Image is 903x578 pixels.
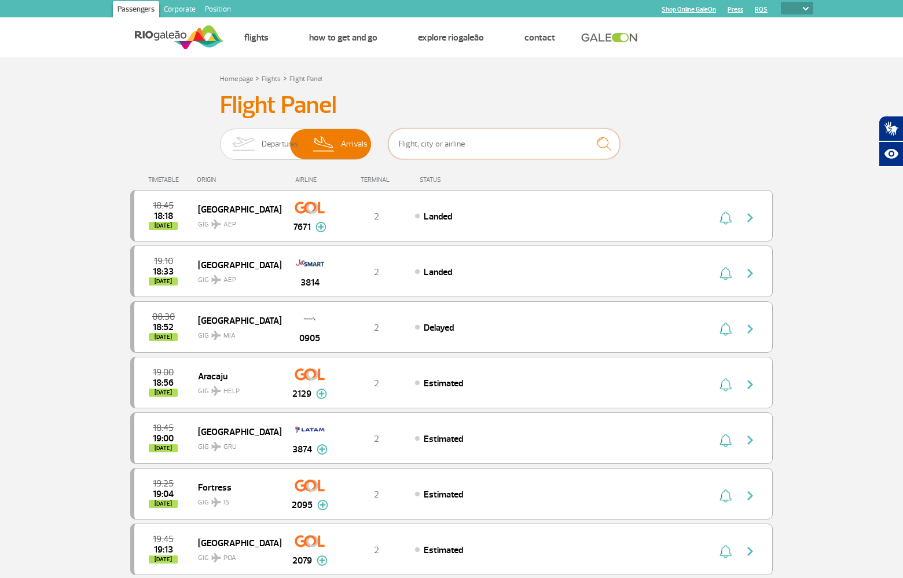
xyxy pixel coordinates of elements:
img: seta-direita-painel-voo.svg [743,433,757,447]
div: TIMETABLE [134,176,197,184]
a: Flights [244,32,269,43]
span: [DATE] [149,444,178,452]
a: Explore RIOgaleão [418,32,484,43]
span: 2025-09-24 19:00:00 [153,368,174,376]
img: seta-direita-painel-voo.svg [743,266,757,280]
img: destiny_airplane.svg [211,220,221,229]
font: GIG [198,220,209,230]
span: 2025-09-24 19:04:00 [153,490,174,498]
a: Contact [524,32,555,43]
img: mais-info-painel-voo.svg [315,222,326,232]
img: sino-painel-voo.svg [720,322,732,336]
font: GIG [198,386,209,397]
input: Flight, city or airline [388,129,620,159]
div: Hand Talk accessibility plugin. [879,116,903,167]
img: sino-painel-voo.svg [720,266,732,280]
a: How to get and go [309,32,377,43]
span: Estimated [424,433,463,445]
div: STATUS [414,176,508,184]
span: Arrivals [341,129,368,159]
span: 2025-09-24 19:00:00 [153,434,174,442]
img: sino-painel-voo.svg [720,489,732,503]
img: slider-embarque [225,129,262,159]
span: [GEOGRAPHIC_DATA] [198,257,272,272]
span: 3814 [300,276,320,290]
img: destiny_airplane.svg [211,497,221,507]
font: GIG [198,331,209,341]
span: Estimated [424,489,463,500]
span: 2129 [292,387,311,401]
span: 2 [374,378,379,389]
span: [GEOGRAPHIC_DATA] [198,313,272,328]
span: Fortress [198,480,272,495]
img: seta-direita-painel-voo.svg [743,489,757,503]
a: Home page [220,75,253,83]
span: 2025-09-24 19:25:00 [153,480,174,488]
span: Estimated [424,544,463,556]
span: MIA [223,331,236,341]
span: 2079 [292,554,312,568]
span: AEP [223,275,236,286]
img: sino-painel-voo.svg [720,378,732,392]
span: [DATE] [149,500,178,508]
span: 2 [374,489,379,500]
a: Shop Online GaleOn [662,6,716,13]
img: seta-direita-painel-voo.svg [743,378,757,392]
img: destiny_airplane.svg [211,442,221,451]
span: 2 [374,266,379,278]
span: IS [223,497,229,508]
span: AEP [223,220,236,230]
a: Flight Panel [289,75,322,83]
a: RQS [755,6,768,13]
span: HELP [223,386,240,397]
span: [DATE] [149,277,178,286]
img: seta-direita-painel-voo.svg [743,211,757,225]
a: > [283,71,287,85]
span: 2025-09-24 18:45:00 [153,424,174,432]
a: Corporate [159,1,200,20]
span: 7671 [293,220,311,234]
a: Press [728,6,743,13]
span: Departures [262,129,299,159]
font: GIG [198,497,209,508]
span: [DATE] [149,333,178,341]
img: sino-painel-voo.svg [720,544,732,558]
a: Flights [262,75,281,83]
a: Position [200,1,236,20]
span: [DATE] [149,555,178,564]
img: sino-painel-voo.svg [720,211,732,225]
img: slider-desembarque [307,129,341,159]
button: Open assistive resources. [879,141,903,167]
img: destiny_airplane.svg [211,553,221,562]
span: 0905 [299,331,320,345]
span: [DATE] [149,389,178,397]
a: > [255,71,259,85]
span: 2025-09-24 19:13:00 [154,546,173,554]
span: Landed [424,211,452,222]
img: seta-direita-painel-voo.svg [743,322,757,336]
span: [GEOGRAPHIC_DATA] [198,424,272,439]
img: destiny_airplane.svg [211,386,221,396]
a: Passengers [113,1,159,20]
span: [GEOGRAPHIC_DATA] [198,202,272,217]
span: 2025-09-24 18:52:00 [153,323,174,331]
span: Delayed [424,322,454,334]
span: 2025-09-24 19:10:00 [154,257,173,265]
img: mais-info-painel-voo.svg [317,444,328,455]
span: 2 [374,433,379,445]
span: Landed [424,266,452,278]
span: [GEOGRAPHIC_DATA] [198,535,272,550]
img: destiny_airplane.svg [211,275,221,284]
div: TERMINAL [339,176,414,184]
span: Estimated [424,378,463,389]
font: GIG [198,275,209,286]
h3: Flight Panel [220,91,683,120]
img: mais-info-painel-voo.svg [316,389,327,399]
span: Aracaju [198,368,272,383]
img: mais-info-painel-voo.svg [317,500,328,510]
div: ORIGIN [197,176,281,184]
img: sino-painel-voo.svg [720,433,732,447]
span: 2 [374,211,379,222]
span: GRU [223,442,237,452]
span: 2025-09-24 18:45:00 [153,202,174,210]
